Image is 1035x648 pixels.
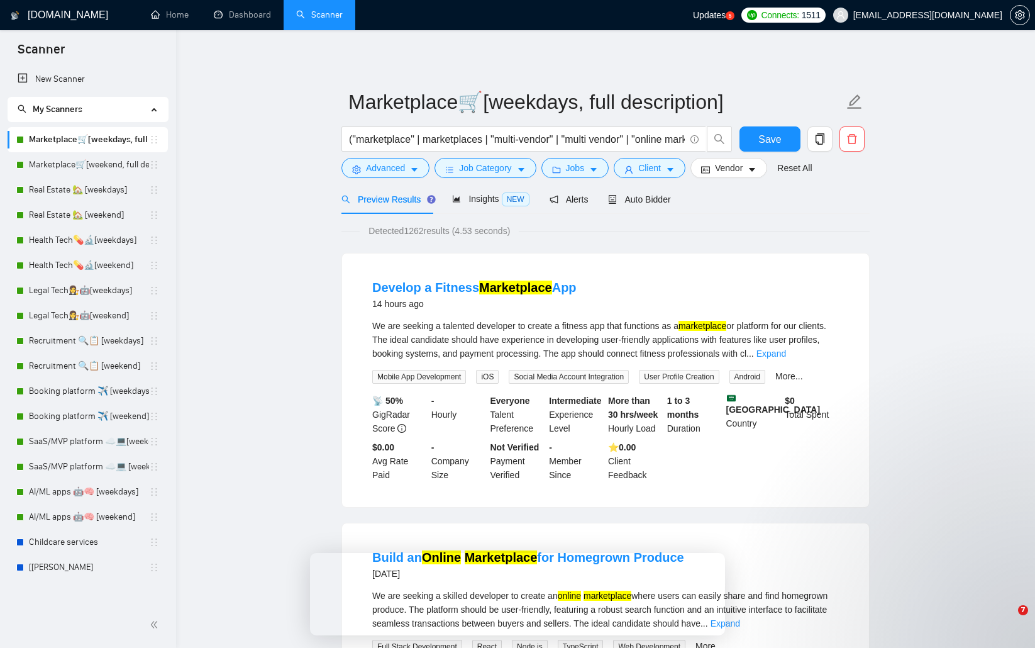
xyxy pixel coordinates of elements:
[1018,605,1028,615] span: 7
[18,67,158,92] a: New Scanner
[785,396,795,406] b: $ 0
[678,321,726,331] mark: marketplace
[360,224,519,238] span: Detected 1262 results (4.53 seconds)
[341,158,429,178] button: settingAdvancedcaret-down
[707,133,731,145] span: search
[490,396,530,406] b: Everyone
[149,260,159,271] span: holder
[639,370,719,384] span: User Profile Creation
[690,158,767,178] button: idcardVendorcaret-down
[29,530,149,555] a: Childcare services
[726,11,734,20] a: 5
[8,379,168,404] li: Booking platform ✈️ [weekdays]
[8,177,168,203] li: Real Estate 🏡 [weekdays]
[429,394,488,435] div: Hourly
[724,394,783,435] div: Country
[549,396,601,406] b: Intermediate
[488,440,547,482] div: Payment Verified
[746,349,754,359] span: ...
[150,618,162,631] span: double-left
[426,194,437,205] div: Tooltip anchor
[517,165,526,174] span: caret-down
[431,442,434,452] b: -
[846,94,863,110] span: edit
[775,371,803,381] a: More...
[566,161,585,175] span: Jobs
[761,8,799,22] span: Connects:
[352,165,361,174] span: setting
[11,6,19,26] img: logo
[1010,10,1030,20] a: setting
[372,396,403,406] b: 📡 50%
[18,104,82,115] span: My Scanners
[149,411,159,422] span: holder
[8,479,168,505] li: AI/ML apps 🤖🧠 [weekdays]
[490,442,540,452] b: Not Verified
[8,505,168,530] li: AI/ML apps 🤖🧠 [weekend]
[372,319,839,360] div: We are seeking a talented developer to create a fitness app that functions as a or platform for o...
[729,370,765,384] span: Android
[614,158,685,178] button: userClientcaret-down
[638,161,661,175] span: Client
[422,550,461,564] mark: Online
[33,104,82,115] span: My Scanners
[429,440,488,482] div: Company Size
[296,9,343,20] a: searchScanner
[372,296,577,311] div: 14 hours ago
[839,126,865,152] button: delete
[488,394,547,435] div: Talent Preference
[8,354,168,379] li: Recruitment 🔍📋 [weekend]
[8,530,168,555] li: Childcare services
[693,10,726,20] span: Updates
[29,454,149,479] a: SaaS/MVP platform ☁️💻 [weekend]
[149,537,159,547] span: holder
[8,152,168,177] li: Marketplace🛒[weekend, full description]
[452,194,461,203] span: area-chart
[29,328,149,354] a: Recruitment 🔍📋 [weekdays]
[29,505,149,530] a: AI/ML apps 🤖🧠 [weekend]
[992,605,1022,635] iframe: Intercom live chat
[29,479,149,505] a: AI/ML apps 🤖🧠 [weekdays]
[758,131,781,147] span: Save
[836,11,845,20] span: user
[370,394,429,435] div: GigRadar Score
[149,286,159,296] span: holder
[8,203,168,228] li: Real Estate 🏡 [weekend]
[29,429,149,454] a: SaaS/MVP platform ☁️💻[weekdays]
[509,370,629,384] span: Social Media Account Integration
[756,349,786,359] a: Expand
[802,8,821,22] span: 1511
[726,394,821,415] b: [GEOGRAPHIC_DATA]
[550,194,589,204] span: Alerts
[18,104,26,113] span: search
[372,281,577,294] a: Develop a FitnessMarketplaceApp
[808,133,832,145] span: copy
[8,404,168,429] li: Booking platform ✈️ [weekend]
[8,278,168,303] li: Legal Tech👩‍⚖️🤖[weekdays]
[151,9,189,20] a: homeHome
[1010,5,1030,25] button: setting
[29,303,149,328] a: Legal Tech👩‍⚖️🤖[weekend]
[29,555,149,580] a: [[PERSON_NAME]
[149,235,159,245] span: holder
[701,165,710,174] span: idcard
[348,86,844,118] input: Scanner name...
[502,193,529,206] span: NEW
[431,396,434,406] b: -
[1010,10,1029,20] span: setting
[606,394,665,435] div: Hourly Load
[606,440,665,482] div: Client Feedback
[29,379,149,404] a: Booking platform ✈️ [weekdays]
[149,210,159,220] span: holder
[410,165,419,174] span: caret-down
[310,553,725,635] iframe: Опрос от GigRadar.io
[149,185,159,195] span: holder
[149,562,159,573] span: holder
[349,131,685,147] input: Search Freelance Jobs...
[727,394,736,403] img: 🇸🇦
[372,550,684,564] a: Build anOnline Marketplacefor Homegrown Produce
[149,437,159,447] span: holder
[552,165,561,174] span: folder
[8,228,168,253] li: Health Tech💊🔬[weekdays]
[29,228,149,253] a: Health Tech💊🔬[weekdays]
